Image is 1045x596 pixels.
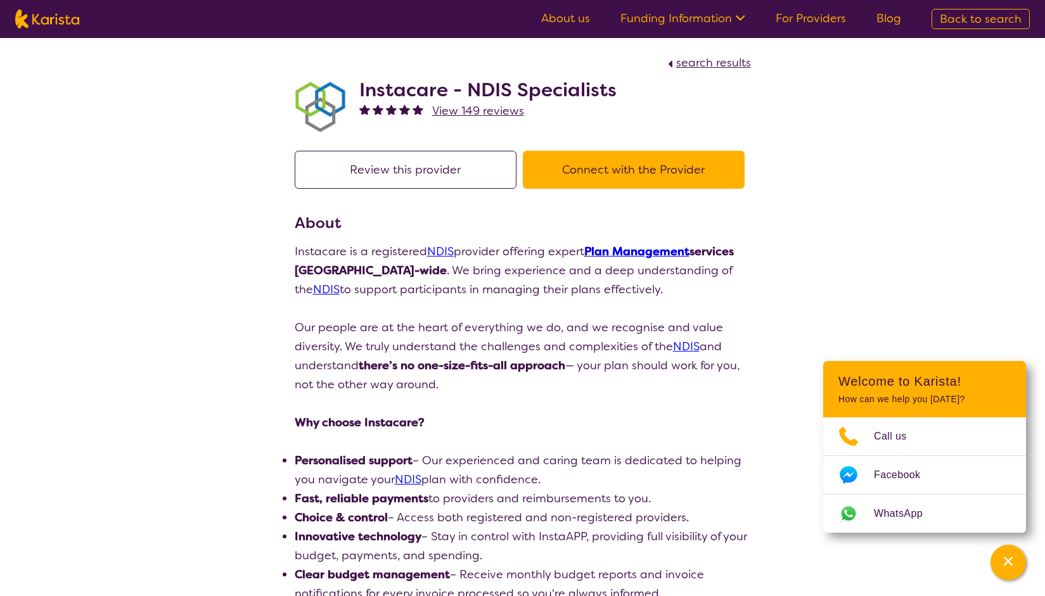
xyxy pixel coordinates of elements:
p: How can we help you [DATE]? [838,394,1011,405]
button: Channel Menu [991,545,1026,580]
p: Our people are at the heart of everything we do, and we recognise and value diversity. We truly u... [295,318,751,394]
span: Back to search [940,11,1022,27]
a: NDIS [313,282,340,297]
img: fullstar [386,104,397,115]
a: search results [665,55,751,70]
a: View 149 reviews [432,101,524,120]
a: For Providers [776,11,846,26]
img: fullstar [399,104,410,115]
strong: there’s no one-size-fits-all approach [359,358,565,373]
img: obkhna0zu27zdd4ubuus.png [295,82,345,132]
span: View 149 reviews [432,103,524,118]
a: Connect with the Provider [523,162,751,177]
ul: Choose channel [823,417,1026,533]
span: WhatsApp [874,504,938,523]
h2: Instacare - NDIS Specialists [359,79,617,101]
strong: Fast, reliable payments [295,491,428,506]
a: Plan Management [584,244,689,259]
li: – Stay in control with InstaAPP, providing full visibility of your budget, payments, and spending. [295,527,751,565]
a: Blog [876,11,901,26]
a: Funding Information [620,11,745,26]
p: Instacare is a registered provider offering expert . We bring experience and a deep understanding... [295,242,751,299]
img: Karista logo [15,10,79,29]
a: NDIS [427,244,454,259]
img: fullstar [373,104,383,115]
img: fullstar [359,104,370,115]
strong: Choice & control [295,510,388,525]
strong: Clear budget management [295,567,450,582]
a: Back to search [932,9,1030,29]
li: – Our experienced and caring team is dedicated to helping you navigate your plan with confidence. [295,451,751,489]
span: Facebook [874,466,935,485]
a: NDIS [395,472,421,487]
button: Connect with the Provider [523,151,745,189]
strong: Innovative technology [295,529,421,544]
li: to providers and reimbursements to you. [295,489,751,508]
a: NDIS [673,339,700,354]
span: Call us [874,427,922,446]
img: fullstar [413,104,423,115]
strong: Why choose Instacare? [295,415,425,430]
a: Web link opens in a new tab. [823,495,1026,533]
a: About us [541,11,590,26]
button: Review this provider [295,151,516,189]
h3: About [295,212,751,234]
h2: Welcome to Karista! [838,374,1011,389]
li: – Access both registered and non-registered providers. [295,508,751,527]
span: search results [676,55,751,70]
div: Channel Menu [823,361,1026,533]
a: Review this provider [295,162,523,177]
strong: Personalised support [295,453,413,468]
